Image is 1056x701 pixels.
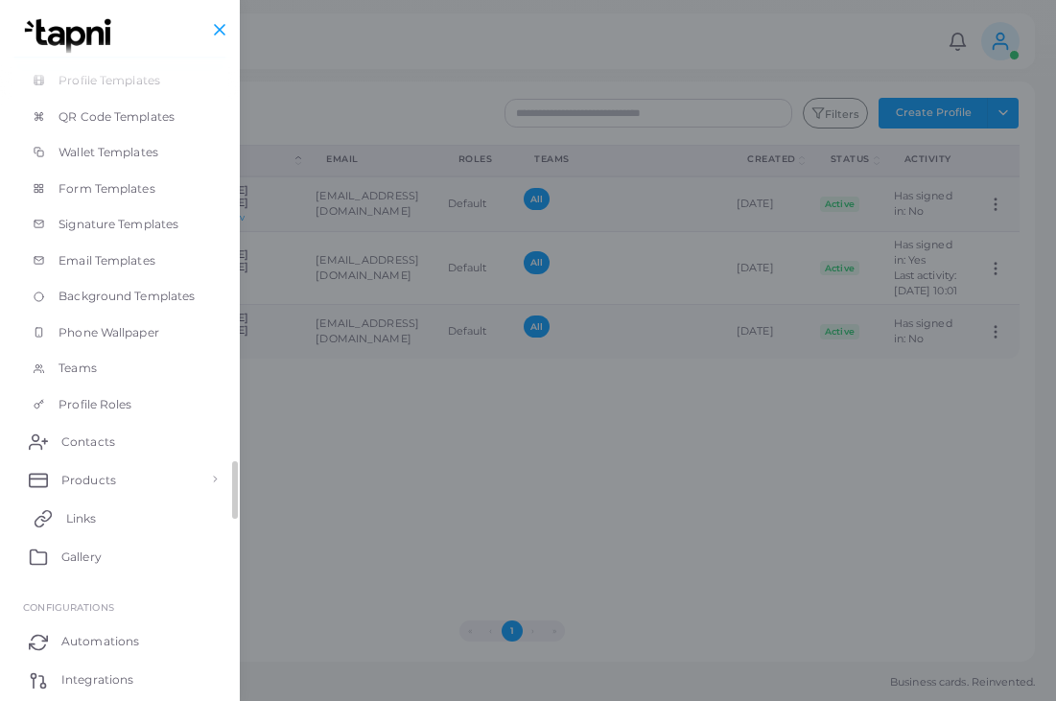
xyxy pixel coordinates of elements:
[14,278,225,315] a: Background Templates
[59,108,175,126] span: QR Code Templates
[14,243,225,279] a: Email Templates
[59,216,178,233] span: Signature Templates
[14,386,225,423] a: Profile Roles
[59,396,131,413] span: Profile Roles
[14,315,225,351] a: Phone Wallpaper
[59,180,155,198] span: Form Templates
[61,433,115,451] span: Contacts
[14,499,225,537] a: Links
[14,537,225,575] a: Gallery
[61,472,116,489] span: Products
[14,171,225,207] a: Form Templates
[61,671,133,689] span: Integrations
[59,288,195,305] span: Background Templates
[14,422,225,460] a: Contacts
[14,350,225,386] a: Teams
[17,18,124,54] img: logo
[59,360,97,377] span: Teams
[66,510,97,527] span: Links
[59,144,158,161] span: Wallet Templates
[14,134,225,171] a: Wallet Templates
[14,622,225,661] a: Automations
[14,460,225,499] a: Products
[61,633,139,650] span: Automations
[14,62,225,99] a: Profile Templates
[14,99,225,135] a: QR Code Templates
[59,72,160,89] span: Profile Templates
[23,601,114,613] span: Configurations
[59,252,155,269] span: Email Templates
[61,549,102,566] span: Gallery
[14,661,225,699] a: Integrations
[59,324,159,341] span: Phone Wallpaper
[14,206,225,243] a: Signature Templates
